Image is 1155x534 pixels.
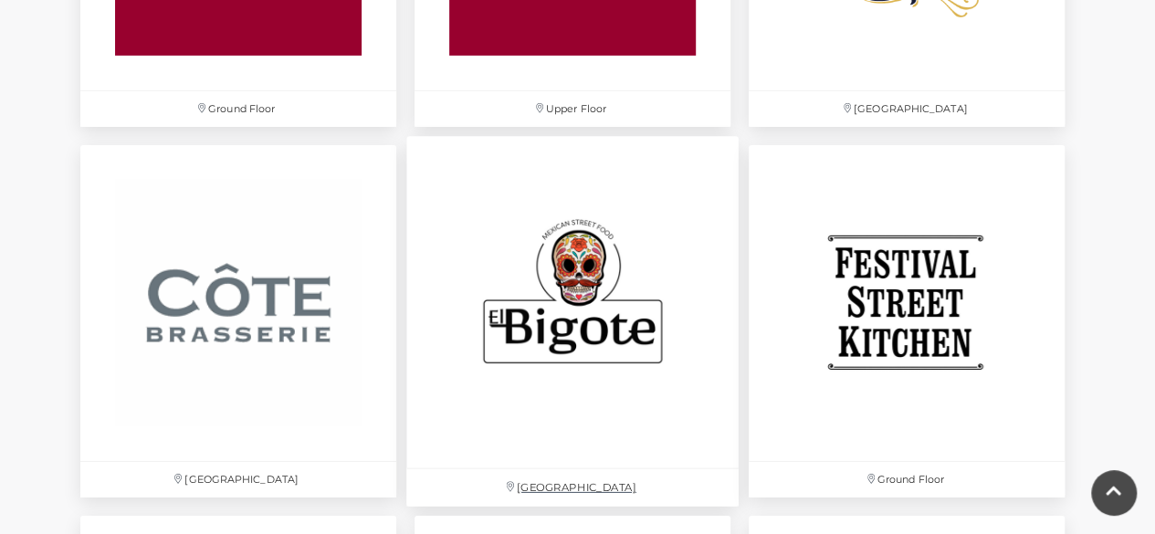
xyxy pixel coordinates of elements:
[740,136,1074,507] a: Ground Floor
[71,136,405,507] a: [GEOGRAPHIC_DATA]
[415,91,730,127] p: Upper Floor
[749,91,1065,127] p: [GEOGRAPHIC_DATA]
[749,462,1065,497] p: Ground Floor
[80,91,396,127] p: Ground Floor
[80,462,396,497] p: [GEOGRAPHIC_DATA]
[397,127,749,517] a: [GEOGRAPHIC_DATA]
[406,469,739,507] p: [GEOGRAPHIC_DATA]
